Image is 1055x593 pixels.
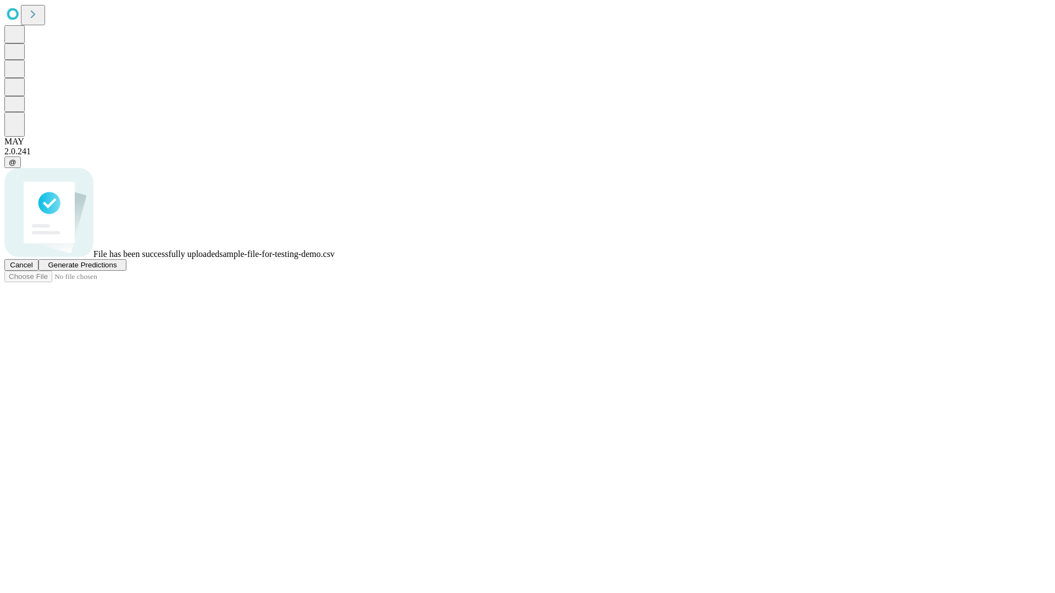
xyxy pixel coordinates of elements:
span: Cancel [10,261,33,269]
span: @ [9,158,16,166]
span: File has been successfully uploaded [93,249,219,259]
button: Cancel [4,259,38,271]
div: 2.0.241 [4,147,1051,156]
div: MAY [4,137,1051,147]
button: Generate Predictions [38,259,126,271]
button: @ [4,156,21,168]
span: Generate Predictions [48,261,116,269]
span: sample-file-for-testing-demo.csv [219,249,335,259]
